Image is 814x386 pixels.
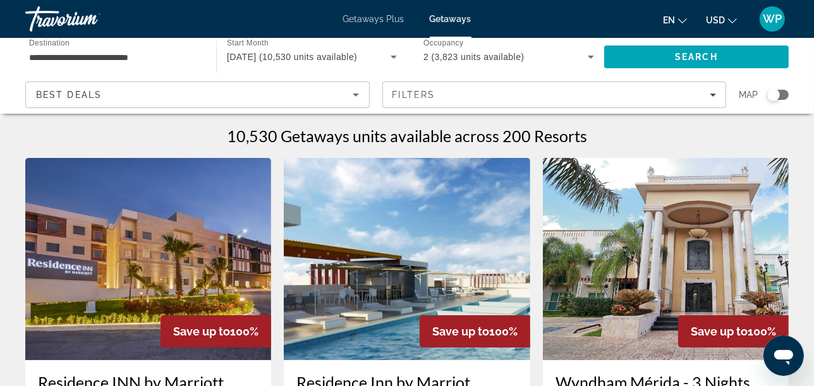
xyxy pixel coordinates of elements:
button: Change language [663,11,687,29]
mat-select: Sort by [36,87,359,102]
span: Search [675,52,718,62]
span: [DATE] (10,530 units available) [227,52,357,62]
a: Getaways Plus [343,14,404,24]
span: Start Month [227,39,269,47]
span: Save up to [432,325,489,338]
h1: 10,530 Getaways units available across 200 Resorts [227,126,587,145]
a: Getaways [430,14,471,24]
img: Residence INN by Marriott Playa del Carmen - 3 Nights [25,158,271,360]
button: Search [604,45,789,68]
img: Residence Inn by Marriot Cancún - 3 Nights [284,158,530,360]
span: WP [763,13,782,25]
iframe: Button to launch messaging window [763,335,804,376]
span: Filters [392,90,435,100]
span: Destination [29,39,70,47]
span: USD [706,15,725,25]
span: Save up to [173,325,230,338]
button: Change currency [706,11,737,29]
input: Select destination [29,50,200,65]
div: 100% [420,315,530,347]
button: User Menu [756,6,789,32]
span: Occupancy [423,39,463,47]
span: 2 (3,823 units available) [423,52,525,62]
span: Map [739,86,758,104]
span: Save up to [691,325,748,338]
span: Best Deals [36,90,102,100]
div: 100% [161,315,271,347]
div: 100% [678,315,789,347]
a: Travorium [25,3,152,35]
img: Wyndham Mérida - 3 Nights [543,158,789,360]
button: Filters [382,81,727,108]
span: en [663,15,675,25]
